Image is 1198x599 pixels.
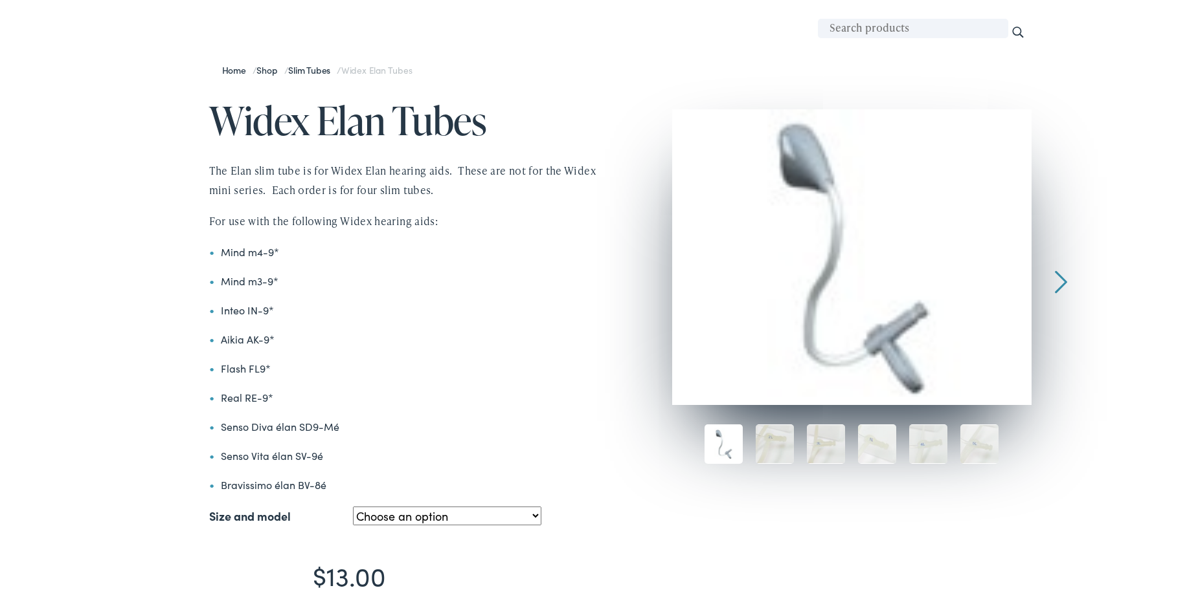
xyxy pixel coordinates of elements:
h1: Widex Elan Tubes [209,96,604,139]
span: Mind m3-9* [221,271,278,285]
img: Widex Elan Tubes [858,422,896,461]
input: Search products [818,16,1008,36]
label: Size and model [209,502,291,525]
img: Widex Elan Tubes [807,422,845,461]
span: Inteo IN-9* [221,300,274,314]
span: For use with the following Widex hearing aids: [209,211,438,226]
span: The Elan slim tube is for Widex Elan hearing aids. These are not for the Widex mini series. Each ... [209,160,596,195]
span: Mind m4-9* [221,242,279,256]
a: Slim Tubes [288,61,337,74]
span: $ [313,554,326,591]
img: products-Widex_Elan_slim_tube__70332.1343582705.1280.1280.jpg [705,422,743,461]
img: Widex_Elan_slim_tube__70332.1343582705.1280.1280.jpg [672,107,1031,402]
span: / / / [222,61,413,74]
a: Home [222,61,253,74]
bdi: 13.00 [313,554,386,591]
span: Aikia AK-9* [221,329,275,343]
a: Shop [256,61,284,74]
input: Search [1011,23,1025,37]
span: Real RE-9* [221,387,273,402]
span: Senso Diva élan SD9-Mé [221,417,339,431]
span: Bravissimo élan BV-8é [221,475,326,489]
span: Widex Elan Tubes [341,61,412,74]
img: Widex Elan Tubes [756,422,794,461]
img: Widex Elan Tubes [960,422,999,461]
span: Senso Vita élan SV-9é [221,446,323,460]
img: Widex Elan Tubes [909,422,947,461]
span: Flash FL9* [221,358,271,373]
